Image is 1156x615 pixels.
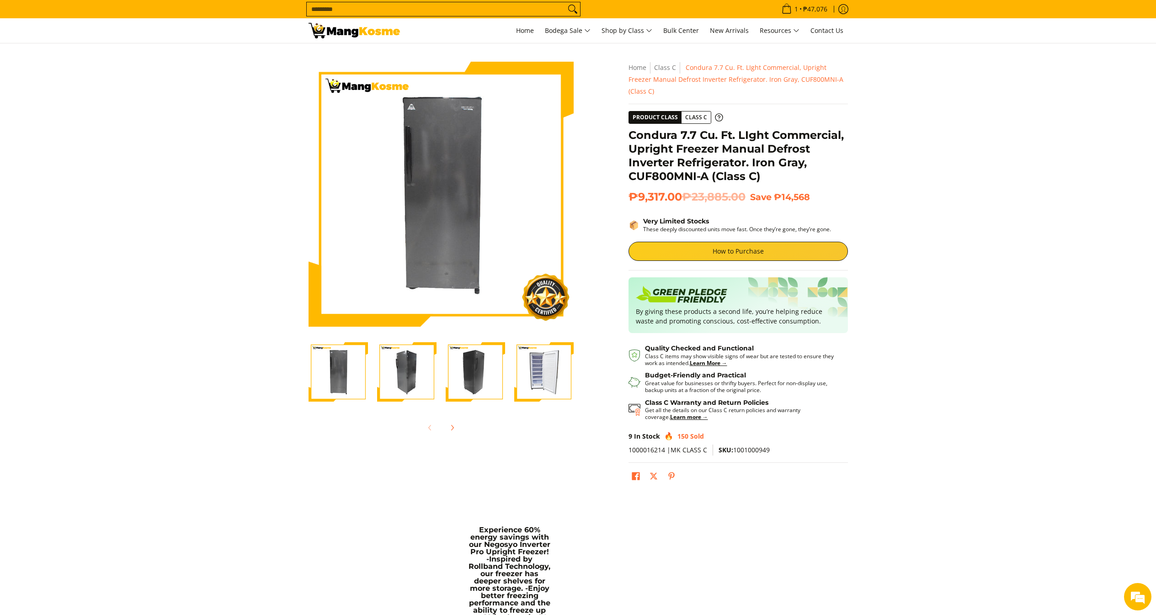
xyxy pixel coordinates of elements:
[629,63,843,95] span: Condura 7.7 Cu. Ft. LIght Commercial, Upright Freezer Manual Defrost Inverter Refrigerator. Iron ...
[442,418,462,438] button: Next
[514,342,574,402] img: Condura 7.7 Cu. Ft. LIght Commercial, Upright Freezer Manual Defrost Inverter Refrigerator. Iron ...
[682,112,711,123] span: Class C
[636,307,841,326] p: By giving these products a second life, you’re helping reduce waste and promoting conscious, cost...
[710,26,749,35] span: New Arrivals
[665,470,678,485] a: Pin on Pinterest
[540,18,595,43] a: Bodega Sale
[629,470,642,485] a: Share on Facebook
[629,63,646,72] a: Home
[629,111,723,124] a: Product Class Class C
[643,226,831,233] p: These deeply discounted units move fast. Once they’re gone, they’re gone.
[643,217,709,225] strong: Very Limited Stocks
[597,18,657,43] a: Shop by Class
[645,398,768,407] strong: Class C Warranty and Return Policies
[670,413,708,421] a: Learn more →
[760,25,799,37] span: Resources
[634,432,660,440] span: In Stock
[309,62,574,327] img: Condura 7.7 Cu. Ft. LIght Commercial, Upright Freezer Manual Defrost Inverter Refrigerator. Iron ...
[629,445,707,454] span: 1000016214 |MK CLASS C
[677,432,688,440] span: 150
[409,18,848,43] nav: Main Menu
[645,407,839,420] p: Get all the details on our Class C return policies and warranty coverage.
[377,342,437,402] img: Condura 7.7 Cu. Ft. LIght Commercial, Upright Freezer Manual Defrost Inverter Refrigerator. Iron ...
[719,445,770,454] span: 1001000949
[629,128,848,183] h1: Condura 7.7 Cu. Ft. LIght Commercial, Upright Freezer Manual Defrost Inverter Refrigerator. Iron ...
[446,342,505,402] img: Condura 7.7 Cu. Ft. LIght Commercial, Upright Freezer Manual Defrost Inverter Refrigerator. Iron ...
[802,6,829,12] span: ₱47,076
[645,380,839,393] p: Great value for businesses or thrifty buyers. Perfect for non-display use, backup units at a frac...
[654,63,676,72] a: Class C
[647,470,660,485] a: Post on X
[309,23,400,38] img: Condura 8cu.ft. Manual Defrost Inverter Upright Freezer l Mang Kosme
[629,190,746,204] span: ₱9,317.00
[705,18,753,43] a: New Arrivals
[663,26,699,35] span: Bulk Center
[810,26,843,35] span: Contact Us
[602,25,652,37] span: Shop by Class
[645,344,754,352] strong: Quality Checked and Functional
[645,353,839,366] p: Class C items may show visible signs of wear but are tested to ensure they work as intended.
[516,26,534,35] span: Home
[779,4,830,14] span: •
[755,18,804,43] a: Resources
[793,6,799,12] span: 1
[690,359,727,367] a: Learn More →
[629,111,682,123] span: Product Class
[629,62,848,97] nav: Breadcrumbs
[690,432,704,440] span: Sold
[545,25,591,37] span: Bodega Sale
[636,285,727,307] img: Badge sustainability green pledge friendly
[645,371,746,379] strong: Budget-Friendly and Practical
[511,18,538,43] a: Home
[629,432,632,440] span: 9
[719,445,733,454] span: SKU:
[682,190,746,204] del: ₱23,885.00
[806,18,848,43] a: Contact Us
[629,242,848,261] a: How to Purchase
[774,191,810,202] span: ₱14,568
[750,191,772,202] span: Save
[309,342,368,402] img: Condura 7.7 Cu. Ft. LIght Commercial, Upright Freezer Manual Defrost Inverter Refrigerator. Iron ...
[659,18,703,43] a: Bulk Center
[565,2,580,16] button: Search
